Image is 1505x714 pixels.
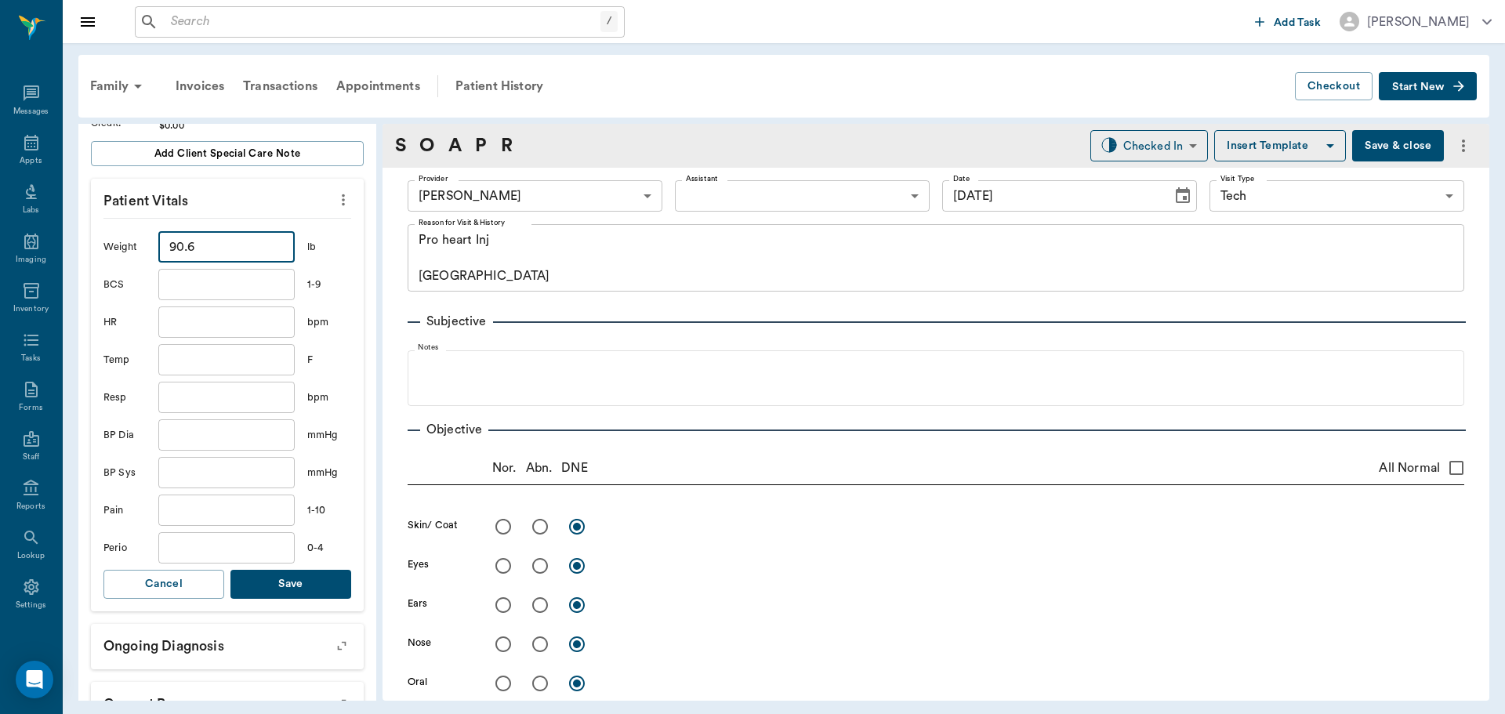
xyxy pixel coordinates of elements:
div: Forms [19,402,42,414]
a: Patient History [446,67,553,105]
div: Weight [103,240,146,255]
div: Resp [103,390,146,405]
button: more [331,187,356,213]
div: Settings [16,600,47,611]
div: 1-10 [307,503,351,518]
div: Tasks [21,353,41,364]
div: HR [103,315,146,330]
div: BP Dia [103,428,146,443]
div: BP Sys [103,466,146,480]
div: Checked In [1123,137,1184,155]
div: [PERSON_NAME] [1367,13,1470,31]
div: Pain [103,503,146,518]
a: A [448,132,462,160]
div: 0-4 [307,541,351,556]
div: Labs [23,205,39,216]
div: Family [81,67,157,105]
button: Choose date, selected date is Sep 17, 2025 [1167,180,1199,212]
button: Add Task [1249,7,1327,36]
div: 1-9 [307,277,351,292]
div: Messages [13,106,49,118]
div: mmHg [307,428,351,443]
a: P [475,132,487,160]
p: Patient Vitals [91,179,364,218]
label: Assistant [686,173,718,184]
div: Inventory [13,303,49,315]
label: Reason for Visit & History [419,217,505,228]
p: DNE [561,458,587,477]
button: Start New [1379,72,1477,101]
div: Appts [20,155,42,167]
label: Skin/ Coat [408,518,458,532]
button: [PERSON_NAME] [1327,7,1504,36]
div: Imaging [16,254,46,266]
div: Perio [103,541,146,556]
div: Temp [103,353,146,368]
p: Subjective [420,312,493,331]
div: $0.00 [159,118,364,132]
p: Abn. [526,458,553,477]
label: Nose [408,636,431,650]
a: O [419,132,434,160]
div: mmHg [307,466,351,480]
button: Save [230,570,351,599]
div: Staff [23,451,39,463]
button: Cancel [103,570,224,599]
button: more [1450,132,1477,159]
div: Reports [16,501,45,513]
button: Save & close [1352,130,1444,161]
button: Add client Special Care Note [91,141,364,166]
div: / [600,11,618,32]
span: All Normal [1379,458,1440,477]
div: [PERSON_NAME] [408,180,662,212]
p: Ongoing diagnosis [91,624,364,663]
input: Search [165,11,600,33]
p: Objective [420,420,488,439]
label: Provider [419,173,448,184]
label: Visit Type [1220,173,1255,184]
div: bpm [307,315,351,330]
button: Checkout [1295,72,1373,101]
span: Add client Special Care Note [154,145,301,162]
a: Transactions [234,67,327,105]
div: lb [307,240,351,255]
a: R [501,132,513,160]
div: Tech [1209,180,1464,212]
button: Insert Template [1214,130,1346,161]
label: Date [953,173,970,184]
button: Close drawer [72,6,103,38]
textarea: Pro heart Inj [GEOGRAPHIC_DATA] [419,231,1453,285]
label: Notes [418,343,439,353]
div: Lookup [17,550,45,562]
label: Eyes [408,557,429,571]
label: Ears [408,596,427,611]
div: F [307,353,351,368]
div: BCS [103,277,146,292]
p: Nor. [492,458,517,477]
div: Open Intercom Messenger [16,661,53,698]
a: Appointments [327,67,430,105]
a: S [395,132,406,160]
input: MM/DD/YYYY [942,180,1161,212]
label: Oral [408,675,427,689]
a: Invoices [166,67,234,105]
div: bpm [307,390,351,405]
